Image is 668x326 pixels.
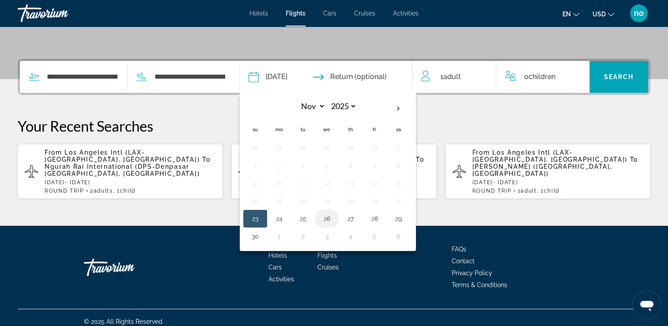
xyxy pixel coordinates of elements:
[248,142,262,154] button: Day 26
[45,163,200,177] span: Ngurah Rai International (DPS-Denpasar [GEOGRAPHIC_DATA], [GEOGRAPHIC_DATA])
[393,10,419,17] a: Activities
[416,156,424,163] span: To
[84,318,164,325] span: © 2025 All Rights Reserved.
[445,144,650,199] button: From Los Angeles Intl (LAX-[GEOGRAPHIC_DATA], [GEOGRAPHIC_DATA]) To [PERSON_NAME] ([GEOGRAPHIC_DA...
[367,212,381,225] button: Day 28
[248,212,262,225] button: Day 23
[272,177,286,190] button: Day 10
[18,2,106,25] a: Travorium
[18,144,223,199] button: From Los Angeles Intl (LAX-[GEOGRAPHIC_DATA], [GEOGRAPHIC_DATA]) To Ngurah Rai International (DPS...
[472,179,643,186] p: [DATE] - [DATE]
[391,142,405,154] button: Day 1
[633,291,661,319] iframe: Button to launch messaging window
[323,10,336,17] a: Cars
[248,230,262,243] button: Day 30
[296,142,310,154] button: Day 28
[296,195,310,207] button: Day 18
[386,99,410,119] button: Next month
[472,163,612,177] span: [PERSON_NAME] ([GEOGRAPHIC_DATA], [GEOGRAPHIC_DATA])
[391,159,405,172] button: Day 8
[412,61,589,93] button: Travelers: 1 adult, 0 children
[297,99,325,114] select: Select month
[296,212,310,225] button: Day 25
[630,156,638,163] span: To
[120,188,136,194] span: Child
[367,230,381,243] button: Day 5
[367,177,381,190] button: Day 14
[472,188,512,194] span: ROUND TRIP
[367,142,381,154] button: Day 31
[296,177,310,190] button: Day 11
[517,188,536,194] span: 1
[634,9,644,18] span: no
[452,258,475,265] a: Contact
[320,230,334,243] button: Day 3
[528,72,555,81] span: Children
[627,4,650,23] button: User Menu
[391,177,405,190] button: Day 15
[562,11,571,18] span: en
[320,177,334,190] button: Day 12
[248,159,262,172] button: Day 2
[524,71,555,83] span: 0
[45,149,62,156] span: From
[472,149,627,163] span: Los Angeles Intl (LAX-[GEOGRAPHIC_DATA], [GEOGRAPHIC_DATA])
[272,195,286,207] button: Day 17
[90,188,113,194] span: 2
[268,276,294,283] a: Activities
[248,195,262,207] button: Day 16
[296,230,310,243] button: Day 2
[202,156,210,163] span: To
[452,246,466,253] span: FAQs
[343,195,358,207] button: Day 20
[286,10,306,17] span: Flights
[84,254,172,281] a: Travorium
[231,144,436,199] button: From Los Angeles Intl (LAX-[GEOGRAPHIC_DATA], [GEOGRAPHIC_DATA]) To Honolulu Intl (HNL-[GEOGRAPHI...
[354,10,375,17] a: Cruises
[521,188,536,194] span: Adult
[320,195,334,207] button: Day 19
[452,281,507,288] a: Terms & Conditions
[268,252,287,259] span: Hotels
[18,117,650,135] p: Your Recent Searches
[20,61,648,93] div: Search widget
[343,159,358,172] button: Day 6
[268,264,282,271] a: Cars
[317,252,337,259] a: Flights
[272,142,286,154] button: Day 27
[343,142,358,154] button: Day 30
[249,10,268,17] a: Hotels
[320,212,334,225] button: Day 26
[593,11,606,18] span: USD
[249,61,287,93] button: Depart date: Nov 23, 2025
[367,159,381,172] button: Day 7
[452,269,492,277] a: Privacy Policy
[367,195,381,207] button: Day 21
[391,195,405,207] button: Day 22
[443,72,460,81] span: Adult
[272,230,286,243] button: Day 1
[343,177,358,190] button: Day 13
[328,99,357,114] select: Select year
[296,159,310,172] button: Day 4
[562,8,579,20] button: Change language
[537,188,559,194] span: , 1
[391,230,405,243] button: Day 6
[589,61,648,93] button: Search
[343,212,358,225] button: Day 27
[320,142,334,154] button: Day 29
[544,188,559,194] span: Child
[272,212,286,225] button: Day 24
[317,264,339,271] a: Cruises
[440,71,460,83] span: 1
